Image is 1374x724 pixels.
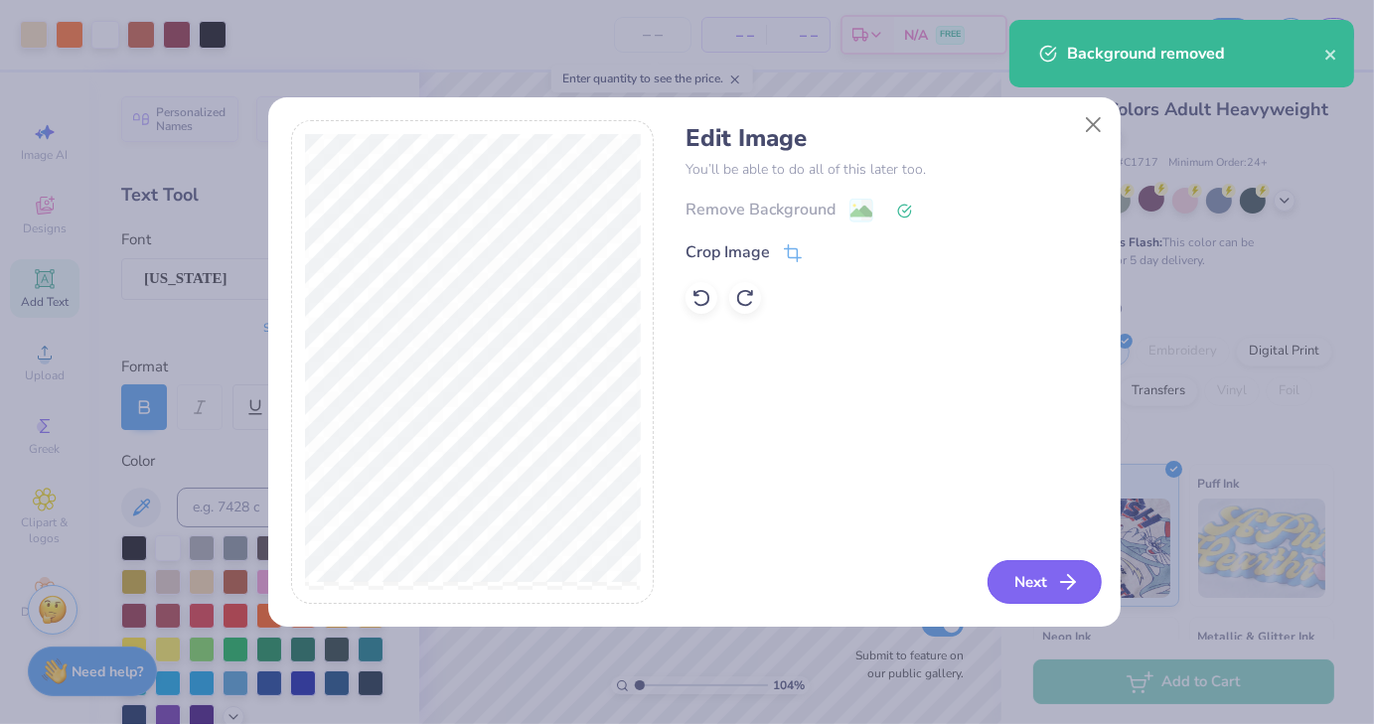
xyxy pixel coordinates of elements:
[686,240,770,264] div: Crop Image
[1067,42,1324,66] div: Background removed
[686,159,1098,180] p: You’ll be able to do all of this later too.
[1075,106,1113,144] button: Close
[1324,42,1338,66] button: close
[686,124,1098,153] h4: Edit Image
[988,560,1102,604] button: Next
